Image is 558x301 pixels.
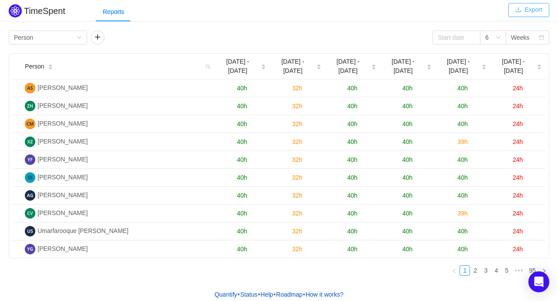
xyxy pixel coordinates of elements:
div: Sort [48,63,53,69]
span: 32h [292,138,302,145]
span: • [303,291,305,298]
span: 40h [347,192,357,199]
a: 4 [491,266,501,275]
span: 24h [513,192,523,199]
div: Sort [537,63,542,69]
i: icon: down [77,35,82,41]
span: 40h [457,156,467,163]
span: 40h [402,156,413,163]
h2: TimeSpent [24,6,65,16]
img: ZH [25,101,35,111]
i: icon: caret-down [426,66,431,69]
span: [PERSON_NAME] [37,138,88,145]
span: 40h [402,246,413,253]
img: XZ [25,137,35,147]
i: icon: caret-down [261,66,266,69]
img: AS [25,83,35,93]
span: • [238,291,240,298]
span: 40h [237,228,247,235]
span: 40h [347,210,357,217]
div: Weeks [511,31,530,44]
span: 40h [347,85,357,92]
span: [DATE] - [DATE] [494,57,533,75]
span: 40h [237,210,247,217]
span: 40h [237,246,247,253]
span: 32h [292,174,302,181]
a: Help [260,288,274,301]
img: CV [25,208,35,219]
img: Quantify logo [9,4,22,17]
span: [DATE] - [DATE] [383,57,423,75]
div: Sort [371,63,376,69]
a: Quantify [214,288,237,301]
span: 32h [292,228,302,235]
div: 6 [485,31,489,44]
div: Sort [426,63,432,69]
span: 40h [402,120,413,127]
i: icon: caret-up [316,63,321,65]
i: icon: left [452,268,457,274]
span: 24h [513,85,523,92]
span: 24h [513,174,523,181]
button: icon: plus [91,31,105,44]
img: CM [25,119,35,129]
span: 40h [347,120,357,127]
a: 1 [460,266,470,275]
a: Status [240,288,258,301]
span: 40h [237,103,247,109]
i: icon: caret-up [426,63,431,65]
span: 24h [513,246,523,253]
span: 40h [237,138,247,145]
span: ••• [512,265,526,276]
div: Sort [316,63,321,69]
span: 40h [237,85,247,92]
i: icon: caret-down [482,66,487,69]
span: 40h [457,103,467,109]
span: Umarfarooque [PERSON_NAME] [37,227,129,234]
a: 2 [470,266,480,275]
button: How it works? [305,288,344,301]
span: 40h [457,246,467,253]
span: 40h [347,228,357,235]
div: Open Intercom Messenger [528,271,549,292]
img: AG [25,190,35,201]
span: 40h [457,85,467,92]
i: icon: caret-down [372,66,376,69]
span: 32h [292,120,302,127]
li: Previous Page [449,265,460,276]
span: 24h [513,228,523,235]
span: 40h [237,192,247,199]
span: 32h [292,103,302,109]
span: 40h [457,228,467,235]
span: [PERSON_NAME] [37,245,88,252]
span: 24h [513,156,523,163]
span: [PERSON_NAME] [37,209,88,216]
span: 40h [237,156,247,163]
i: icon: caret-up [482,63,487,65]
div: Person [14,31,33,44]
i: icon: right [541,268,547,274]
img: YA [25,154,35,165]
span: • [274,291,276,298]
a: Roadmap [276,288,303,301]
input: Start date [433,31,480,44]
span: 40h [402,103,413,109]
div: Sort [481,63,487,69]
span: 40h [237,120,247,127]
span: 32h [292,156,302,163]
span: 40h [237,174,247,181]
a: 95 [526,266,538,275]
span: 39h [457,138,467,145]
span: 40h [402,210,413,217]
img: UM [25,226,35,236]
i: icon: caret-down [316,66,321,69]
span: 40h [457,192,467,199]
span: 40h [402,174,413,181]
span: [PERSON_NAME] [37,192,88,198]
span: 24h [513,120,523,127]
i: icon: down [496,35,501,41]
a: 3 [481,266,490,275]
span: [DATE] - [DATE] [439,57,478,75]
